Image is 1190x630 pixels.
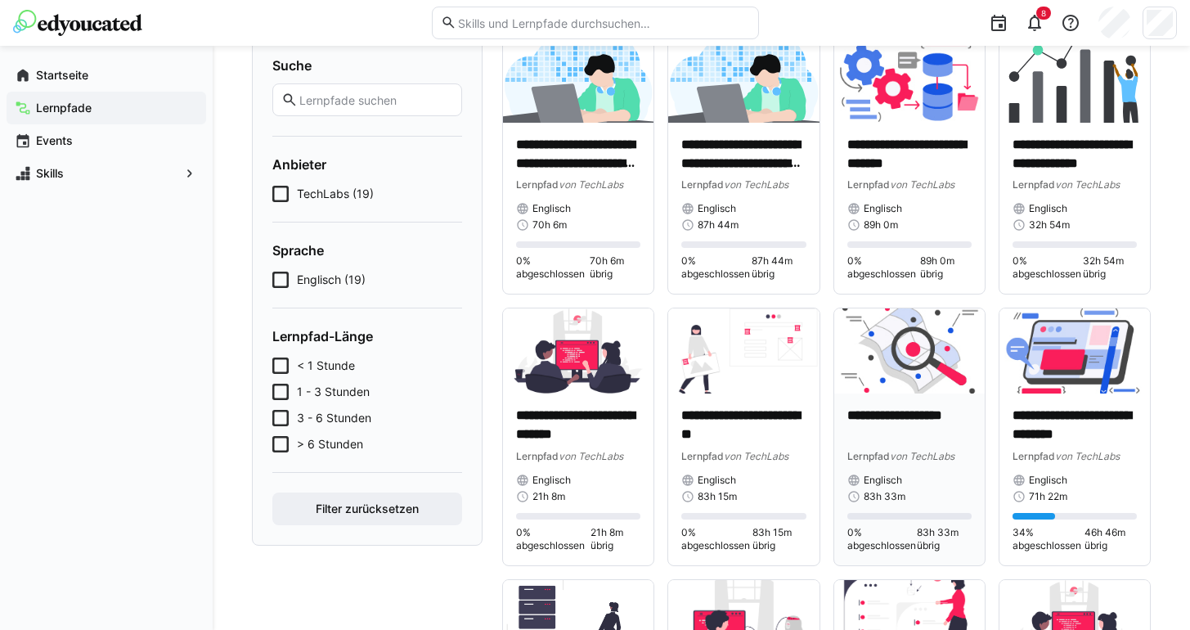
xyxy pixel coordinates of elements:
span: Englisch (19) [297,272,366,288]
span: Englisch [864,202,902,215]
span: 32h 54m übrig [1083,254,1137,281]
span: 83h 15m übrig [752,526,806,552]
span: 89h 0m übrig [920,254,971,281]
span: von TechLabs [559,450,623,462]
span: 83h 33m [864,490,905,503]
img: image [503,308,653,394]
span: Lernpfad [1013,178,1055,191]
h4: Lernpfad-Länge [272,328,462,344]
span: 83h 33m übrig [917,526,972,552]
span: 70h 6m übrig [590,254,640,281]
span: Lernpfad [847,178,890,191]
span: 0% abgeschlossen [681,254,752,281]
span: von TechLabs [724,450,788,462]
span: Lernpfad [847,450,890,462]
span: 21h 8m übrig [591,526,640,552]
span: 3 - 6 Stunden [297,410,371,426]
button: Filter zurücksetzen [272,493,462,525]
span: 0% abgeschlossen [847,254,921,281]
span: 0% abgeschlossen [1013,254,1083,281]
span: 70h 6m [532,218,567,232]
span: 87h 44m [698,218,739,232]
span: Lernpfad [516,450,559,462]
span: Englisch [698,202,736,215]
img: image [999,38,1150,123]
span: 34% abgeschlossen [1013,526,1085,552]
h4: Sprache [272,242,462,259]
span: TechLabs (19) [297,186,374,202]
span: 89h 0m [864,218,898,232]
span: > 6 Stunden [297,436,363,452]
span: von TechLabs [1055,178,1120,191]
img: image [668,38,819,123]
span: 71h 22m [1029,490,1067,503]
span: 8 [1041,8,1046,18]
span: Englisch [1029,202,1067,215]
span: 83h 15m [698,490,737,503]
h4: Suche [272,57,462,74]
span: Englisch [532,474,571,487]
span: Lernpfad [516,178,559,191]
span: < 1 Stunde [297,358,355,374]
span: Englisch [864,474,902,487]
span: 0% abgeschlossen [847,526,917,552]
img: image [668,308,819,394]
span: Englisch [698,474,736,487]
span: 0% abgeschlossen [516,526,591,552]
img: image [834,308,985,394]
span: Lernpfad [1013,450,1055,462]
input: Lernpfade suchen [298,92,453,107]
span: von TechLabs [890,178,954,191]
h4: Anbieter [272,156,462,173]
span: 46h 46m übrig [1084,526,1137,552]
span: 21h 8m [532,490,565,503]
img: image [834,38,985,123]
span: von TechLabs [559,178,623,191]
span: Englisch [1029,474,1067,487]
img: image [503,38,653,123]
span: von TechLabs [890,450,954,462]
span: Englisch [532,202,571,215]
span: 32h 54m [1029,218,1070,232]
img: image [999,308,1150,394]
span: von TechLabs [724,178,788,191]
span: 0% abgeschlossen [681,526,752,552]
span: 87h 44m übrig [752,254,806,281]
span: 0% abgeschlossen [516,254,590,281]
input: Skills und Lernpfade durchsuchen… [456,16,749,30]
span: von TechLabs [1055,450,1120,462]
span: Filter zurücksetzen [313,501,421,517]
span: 1 - 3 Stunden [297,384,370,400]
span: Lernpfad [681,450,724,462]
span: Lernpfad [681,178,724,191]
